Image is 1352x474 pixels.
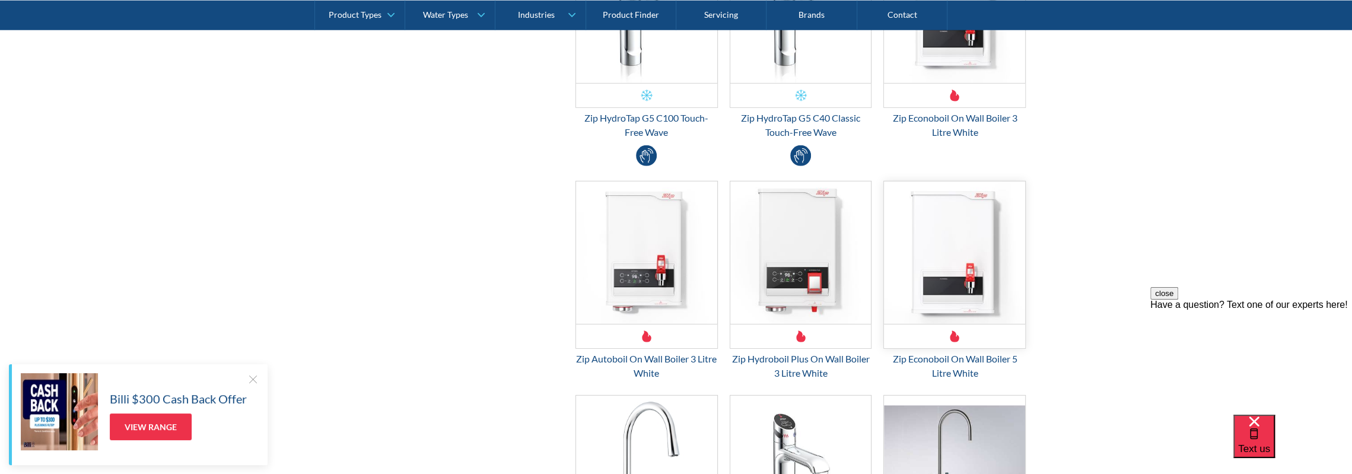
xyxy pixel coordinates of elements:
[110,413,192,440] a: View Range
[576,182,717,324] img: Zip Autoboil On Wall Boiler 3 Litre White
[883,181,1026,380] a: Zip Econoboil On Wall Boiler 5 Litre WhiteZip Econoboil On Wall Boiler 5 Litre White
[730,352,872,380] div: Zip Hydroboil Plus On Wall Boiler 3 Litre White
[730,111,872,139] div: Zip HydroTap G5 C40 Classic Touch-Free Wave
[575,181,718,380] a: Zip Autoboil On Wall Boiler 3 Litre WhiteZip Autoboil On Wall Boiler 3 Litre White
[329,9,381,20] div: Product Types
[21,373,98,450] img: Billi $300 Cash Back Offer
[575,352,718,380] div: Zip Autoboil On Wall Boiler 3 Litre White
[1233,415,1352,474] iframe: podium webchat widget bubble
[883,352,1026,380] div: Zip Econoboil On Wall Boiler 5 Litre White
[1150,287,1352,430] iframe: podium webchat widget prompt
[517,9,554,20] div: Industries
[883,111,1026,139] div: Zip Econoboil On Wall Boiler 3 Litre White
[884,182,1025,324] img: Zip Econoboil On Wall Boiler 5 Litre White
[423,9,468,20] div: Water Types
[730,182,871,324] img: Zip Hydroboil Plus On Wall Boiler 3 Litre White
[730,181,872,380] a: Zip Hydroboil Plus On Wall Boiler 3 Litre WhiteZip Hydroboil Plus On Wall Boiler 3 Litre White
[110,390,247,408] h5: Billi $300 Cash Back Offer
[575,111,718,139] div: Zip HydroTap G5 C100 Touch-Free Wave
